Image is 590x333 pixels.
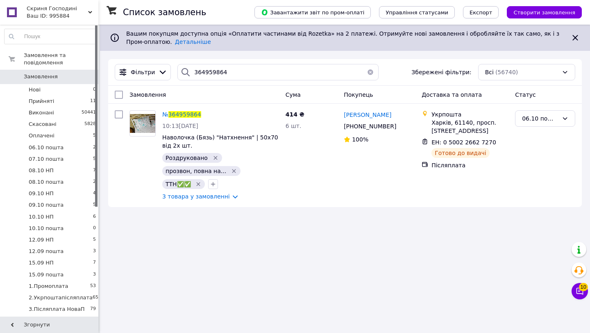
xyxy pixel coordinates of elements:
[29,109,54,116] span: Виконані
[29,155,64,163] span: 07.10 пошта
[175,39,211,45] a: Детальніше
[93,248,96,255] span: 3
[27,5,88,12] span: Скриня Господині
[470,9,492,16] span: Експорт
[129,110,156,137] a: Фото товару
[27,12,98,20] div: Ваш ID: 995884
[90,98,96,105] span: 11
[515,91,536,98] span: Статус
[93,144,96,151] span: 2
[261,9,364,16] span: Завантажити звіт по пром-оплаті
[93,294,98,301] span: 65
[29,144,64,151] span: 06.10 пошта
[254,6,371,18] button: Завантажити звіт по пром-оплаті
[286,91,301,98] span: Cума
[131,68,155,76] span: Фільтри
[495,69,518,75] span: (56740)
[93,236,96,244] span: 5
[29,132,54,139] span: Оплачені
[126,30,559,45] span: Вашим покупцям доступна опція «Оплатити частинами від Rozetka» на 2 платежі. Отримуйте нові замов...
[29,121,57,128] span: Скасовані
[29,98,54,105] span: Прийняті
[93,225,96,232] span: 0
[29,190,54,197] span: 09.10 НП
[379,6,455,18] button: Управління статусами
[579,283,588,291] span: 10
[431,110,508,119] div: Укрпошта
[166,168,226,174] span: прозвон, повна на...
[93,190,96,197] span: 4
[29,236,54,244] span: 12.09 НП
[431,139,496,146] span: ЕН: 0 5002 2662 7270
[29,86,41,94] span: Нові
[286,123,302,129] span: 6 шт.
[166,155,208,161] span: Роздруковано
[29,213,54,221] span: 10.10 НП
[93,178,96,186] span: 2
[130,114,155,133] img: Фото товару
[84,121,96,128] span: 5828
[177,64,379,80] input: Пошук за номером замовлення, ПІБ покупця, номером телефону, Email, номером накладної
[90,283,96,290] span: 53
[93,132,96,139] span: 5
[93,271,96,278] span: 3
[195,181,202,187] svg: Видалити мітку
[29,283,68,290] span: 1.Промоплата
[24,73,58,80] span: Замовлення
[93,213,96,221] span: 6
[93,86,96,94] span: 0
[231,168,237,174] svg: Видалити мітку
[168,111,201,118] span: 364959864
[29,178,64,186] span: 08.10 пошта
[93,167,96,174] span: 7
[93,201,96,209] span: 5
[362,64,379,80] button: Очистить
[93,155,96,163] span: 5
[162,193,230,200] a: 3 товара у замовленні
[162,134,278,149] a: Наволочка (Бязь) "Натхнення" | 50х70 від 2х шт.
[286,111,304,118] span: 414 ₴
[485,68,494,76] span: Всі
[123,7,206,17] h1: Список замовлень
[162,111,168,118] span: №
[507,6,582,18] button: Створити замовлення
[29,259,54,267] span: 15.09 НП
[499,9,582,15] a: Створити замовлення
[344,123,396,130] span: [PHONE_NUMBER]
[29,294,93,301] span: 2.Укрпоштапісляплата
[522,114,558,123] div: 06.10 пошта
[93,259,96,267] span: 7
[90,306,96,313] span: 79
[5,29,96,44] input: Пошук
[344,91,373,98] span: Покупець
[29,167,54,174] span: 08.10 НП
[344,112,391,118] span: [PERSON_NAME]
[29,201,64,209] span: 09.10 пошта
[422,91,482,98] span: Доставка та оплата
[129,91,166,98] span: Замовлення
[212,155,219,161] svg: Видалити мітку
[431,148,490,158] div: Готово до видачі
[463,6,499,18] button: Експорт
[29,248,64,255] span: 12.09 пошта
[29,271,64,278] span: 15.09 пошта
[352,136,368,143] span: 100%
[162,123,198,129] span: 10:13[DATE]
[29,306,85,313] span: 3.Післяплата НоваП
[29,225,64,232] span: 10.10 пошта
[24,52,98,66] span: Замовлення та повідомлення
[431,119,508,135] div: Харків, 61140, просп. [STREET_ADDRESS]
[411,68,471,76] span: Збережені фільтри:
[572,283,588,299] button: Чат з покупцем10
[386,9,448,16] span: Управління статусами
[82,109,96,116] span: 50441
[431,161,508,169] div: Післяплата
[344,111,391,119] a: [PERSON_NAME]
[513,9,575,16] span: Створити замовлення
[166,181,191,187] span: ТТН✅✅
[162,111,201,118] a: №364959864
